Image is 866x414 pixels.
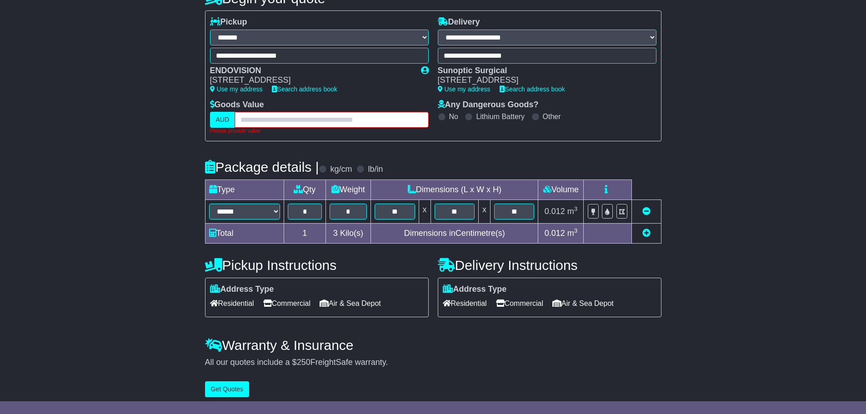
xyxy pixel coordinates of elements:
[438,17,480,27] label: Delivery
[325,180,371,200] td: Weight
[496,296,543,310] span: Commercial
[538,180,584,200] td: Volume
[642,207,651,216] a: Remove this item
[574,227,578,234] sup: 3
[205,338,661,353] h4: Warranty & Insurance
[438,258,661,273] h4: Delivery Instructions
[210,17,247,27] label: Pickup
[205,160,319,175] h4: Package details |
[438,100,539,110] label: Any Dangerous Goods?
[545,229,565,238] span: 0.012
[543,112,561,121] label: Other
[272,85,337,93] a: Search address book
[210,85,263,93] a: Use my address
[210,75,412,85] div: [STREET_ADDRESS]
[574,205,578,212] sup: 3
[330,165,352,175] label: kg/cm
[284,180,325,200] td: Qty
[642,229,651,238] a: Add new item
[449,112,458,121] label: No
[479,200,491,223] td: x
[333,229,338,238] span: 3
[371,223,538,243] td: Dimensions in Centimetre(s)
[476,112,525,121] label: Lithium Battery
[263,296,310,310] span: Commercial
[205,258,429,273] h4: Pickup Instructions
[438,66,647,76] div: Sunoptic Surgical
[205,358,661,368] div: All our quotes include a $ FreightSafe warranty.
[205,223,284,243] td: Total
[500,85,565,93] a: Search address book
[320,296,381,310] span: Air & Sea Depot
[552,296,614,310] span: Air & Sea Depot
[567,229,578,238] span: m
[545,207,565,216] span: 0.012
[419,200,430,223] td: x
[438,85,491,93] a: Use my address
[284,223,325,243] td: 1
[210,66,412,76] div: ENDOVISION
[371,180,538,200] td: Dimensions (L x W x H)
[443,284,507,294] label: Address Type
[210,112,235,128] label: AUD
[325,223,371,243] td: Kilo(s)
[567,207,578,216] span: m
[210,128,429,134] div: Please provide value
[443,296,487,310] span: Residential
[438,75,647,85] div: [STREET_ADDRESS]
[205,180,284,200] td: Type
[205,381,250,397] button: Get Quotes
[210,284,274,294] label: Address Type
[368,165,383,175] label: lb/in
[210,296,254,310] span: Residential
[210,100,264,110] label: Goods Value
[297,358,310,367] span: 250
